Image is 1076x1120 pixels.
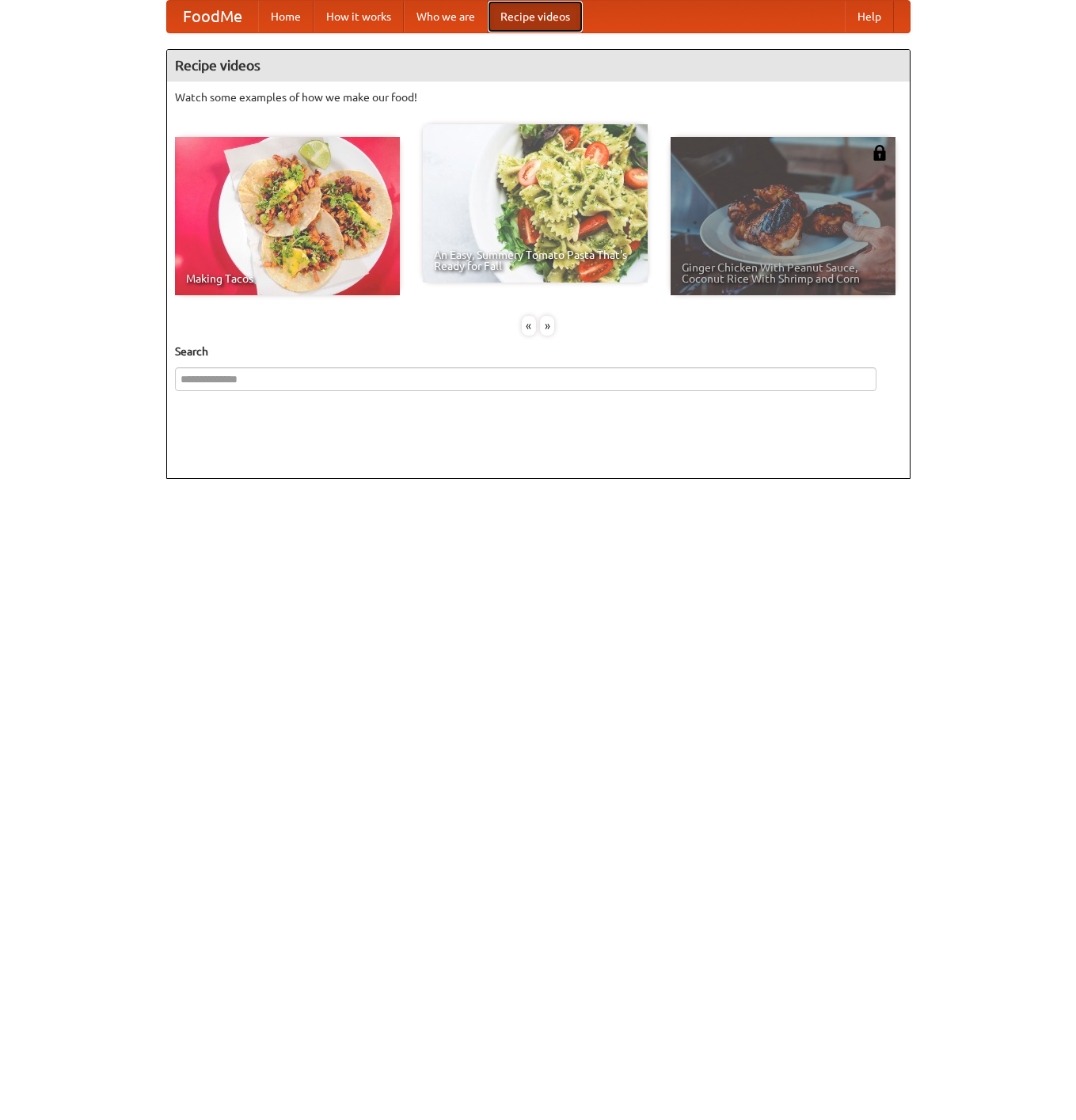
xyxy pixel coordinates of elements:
a: Recipe videos [488,1,583,32]
span: An Easy, Summery Tomato Pasta That's Ready for Fall [434,249,637,271]
a: Help [845,1,894,32]
h5: Search [175,344,902,359]
img: 483408.png [872,145,888,161]
h4: Recipe videos [167,50,910,82]
a: Making Tacos [175,137,400,295]
a: Who we are [404,1,488,32]
div: » [540,316,554,336]
span: Making Tacos [186,273,389,284]
a: FoodMe [167,1,258,32]
a: Home [258,1,314,32]
p: Watch some examples of how we make our food! [175,89,902,105]
a: An Easy, Summery Tomato Pasta That's Ready for Fall [423,124,648,283]
a: How it works [314,1,404,32]
div: « [522,316,536,336]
